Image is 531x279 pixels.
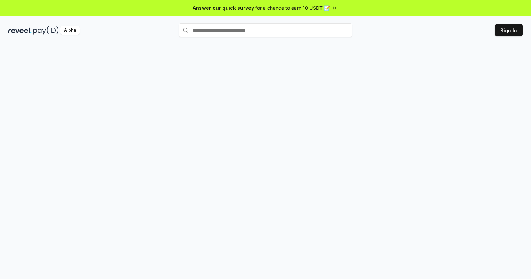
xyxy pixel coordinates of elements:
span: Answer our quick survey [193,4,254,11]
span: for a chance to earn 10 USDT 📝 [255,4,330,11]
img: pay_id [33,26,59,35]
div: Alpha [60,26,80,35]
img: reveel_dark [8,26,32,35]
button: Sign In [495,24,523,36]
